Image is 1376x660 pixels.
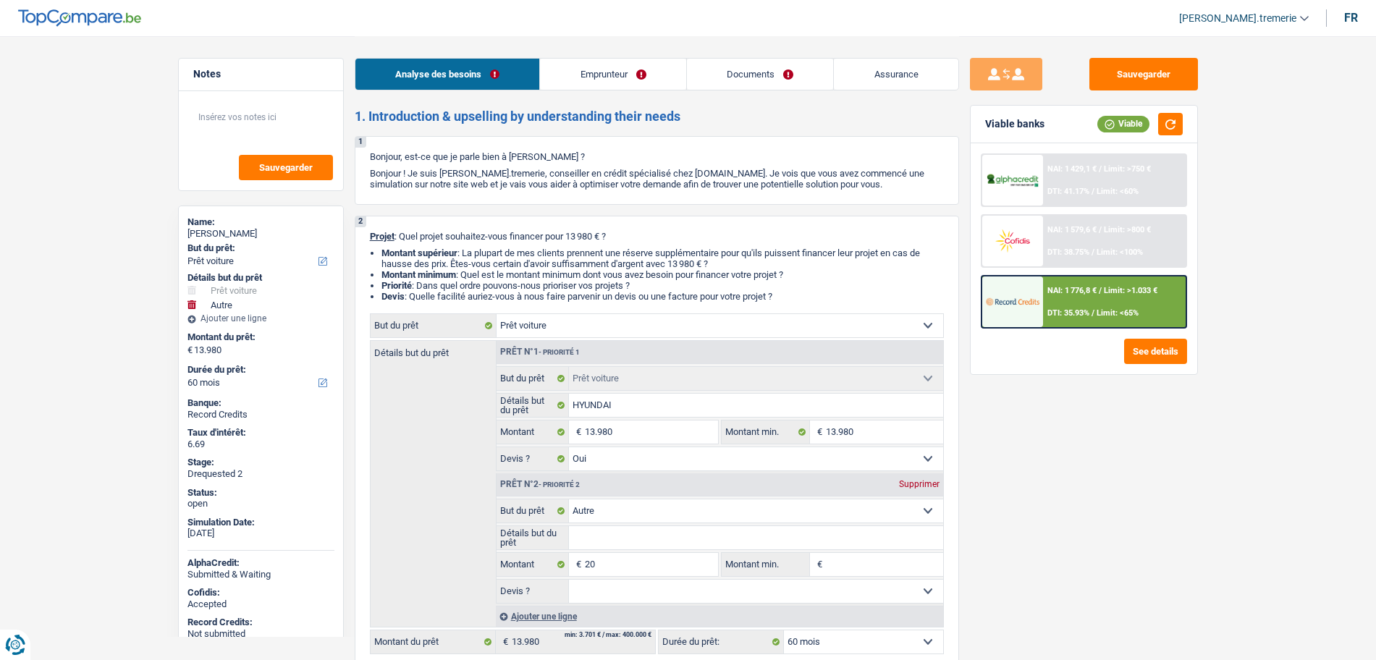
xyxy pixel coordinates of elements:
label: But du prêt [497,499,570,522]
span: / [1099,164,1102,174]
label: Montant [497,420,570,444]
span: NAI: 1 776,8 € [1047,286,1097,295]
label: Durée du prêt: [659,630,784,653]
img: TopCompare Logo [18,9,141,27]
span: DTI: 41.17% [1047,187,1089,196]
div: Prêt n°2 [497,480,583,489]
img: AlphaCredit [986,172,1039,189]
li: : Dans quel ordre pouvons-nous prioriser vos projets ? [381,280,944,291]
h2: 1. Introduction & upselling by understanding their needs [355,109,959,124]
span: Limit: >1.033 € [1104,286,1157,295]
div: Record Credits: [187,617,334,628]
li: : Quel est le montant minimum dont vous avez besoin pour financer votre projet ? [381,269,944,280]
div: Taux d'intérêt: [187,427,334,439]
label: Montant du prêt [371,630,496,653]
div: Détails but du prêt [187,272,334,284]
span: - Priorité 2 [539,481,580,488]
label: Détails but du prêt [497,394,570,417]
a: Emprunteur [540,59,686,90]
span: Limit: <60% [1097,187,1139,196]
button: Sauvegarder [239,155,333,180]
div: Status: [187,487,334,499]
span: € [810,420,826,444]
div: AlphaCredit: [187,557,334,569]
span: € [496,630,512,653]
span: - Priorité 1 [539,348,580,356]
div: Simulation Date: [187,517,334,528]
button: See details [1124,339,1187,364]
div: min: 3.701 € / max: 400.000 € [565,632,651,638]
span: / [1092,308,1094,318]
span: Projet [370,231,394,242]
label: Détails but du prêt [497,526,570,549]
strong: Montant minimum [381,269,456,280]
div: Prêt n°1 [497,347,583,357]
div: 2 [355,216,366,227]
div: Supprimer [895,480,943,488]
span: € [187,344,193,356]
div: Ajouter une ligne [187,313,334,323]
div: [PERSON_NAME] [187,228,334,240]
label: Devis ? [497,580,570,603]
a: [PERSON_NAME].tremerie [1168,7,1309,30]
strong: Priorité [381,280,412,291]
span: / [1099,225,1102,234]
span: NAI: 1 429,1 € [1047,164,1097,174]
a: Analyse des besoins [355,59,540,90]
span: [PERSON_NAME].tremerie [1179,12,1296,25]
button: Sauvegarder [1089,58,1198,90]
span: / [1092,247,1094,257]
a: Assurance [834,59,958,90]
label: Détails but du prêt [371,341,496,357]
div: Not submitted [187,628,334,640]
span: € [569,420,585,444]
div: [DATE] [187,528,334,539]
div: Viable [1097,116,1149,132]
label: But du prêt [497,367,570,390]
div: Ajouter une ligne [496,606,943,627]
div: Record Credits [187,409,334,420]
img: Record Credits [986,288,1039,315]
span: € [569,553,585,576]
div: open [187,498,334,509]
span: DTI: 38.75% [1047,247,1089,257]
span: NAI: 1 579,6 € [1047,225,1097,234]
span: Limit: >800 € [1104,225,1151,234]
div: Cofidis: [187,587,334,598]
div: Stage: [187,457,334,468]
span: Limit: >750 € [1104,164,1151,174]
div: Banque: [187,397,334,409]
div: fr [1344,11,1358,25]
span: € [810,553,826,576]
label: Montant min. [722,420,810,444]
p: : Quel projet souhaitez-vous financer pour 13 980 € ? [370,231,944,242]
div: 6.69 [187,439,334,450]
strong: Montant supérieur [381,247,457,258]
span: DTI: 35.93% [1047,308,1089,318]
label: Montant [497,553,570,576]
li: : Quelle facilité auriez-vous à nous faire parvenir un devis ou une facture pour votre projet ? [381,291,944,302]
h5: Notes [193,68,329,80]
div: Submitted & Waiting [187,569,334,580]
p: Bonjour, est-ce que je parle bien à [PERSON_NAME] ? [370,151,944,162]
div: 1 [355,137,366,148]
span: Devis [381,291,405,302]
p: Bonjour ! Je suis [PERSON_NAME].tremerie, conseiller en crédit spécialisé chez [DOMAIN_NAME]. Je ... [370,168,944,190]
span: Limit: <65% [1097,308,1139,318]
div: Name: [187,216,334,228]
a: Documents [687,59,834,90]
li: : La plupart de mes clients prennent une réserve supplémentaire pour qu'ils puissent financer leu... [381,247,944,269]
img: Cofidis [986,227,1039,254]
div: Drequested 2 [187,468,334,480]
label: Devis ? [497,447,570,470]
label: Montant min. [722,553,810,576]
span: Limit: <100% [1097,247,1143,257]
label: But du prêt: [187,242,332,254]
span: Sauvegarder [259,163,313,172]
span: / [1099,286,1102,295]
label: Durée du prêt: [187,364,332,376]
span: / [1092,187,1094,196]
label: But du prêt [371,314,497,337]
div: Viable banks [985,118,1044,130]
div: Accepted [187,598,334,610]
